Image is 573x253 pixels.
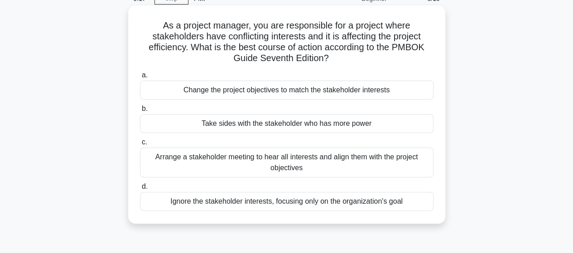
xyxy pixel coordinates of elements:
[140,148,433,177] div: Arrange a stakeholder meeting to hear all interests and align them with the project objectives
[140,192,433,211] div: Ignore the stakeholder interests, focusing only on the organization's goal
[140,81,433,100] div: Change the project objectives to match the stakeholder interests
[140,114,433,133] div: Take sides with the stakeholder who has more power
[142,105,148,112] span: b.
[142,138,147,146] span: c.
[142,182,148,190] span: d.
[139,20,434,64] h5: As a project manager, you are responsible for a project where stakeholders have conflicting inter...
[142,71,148,79] span: a.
